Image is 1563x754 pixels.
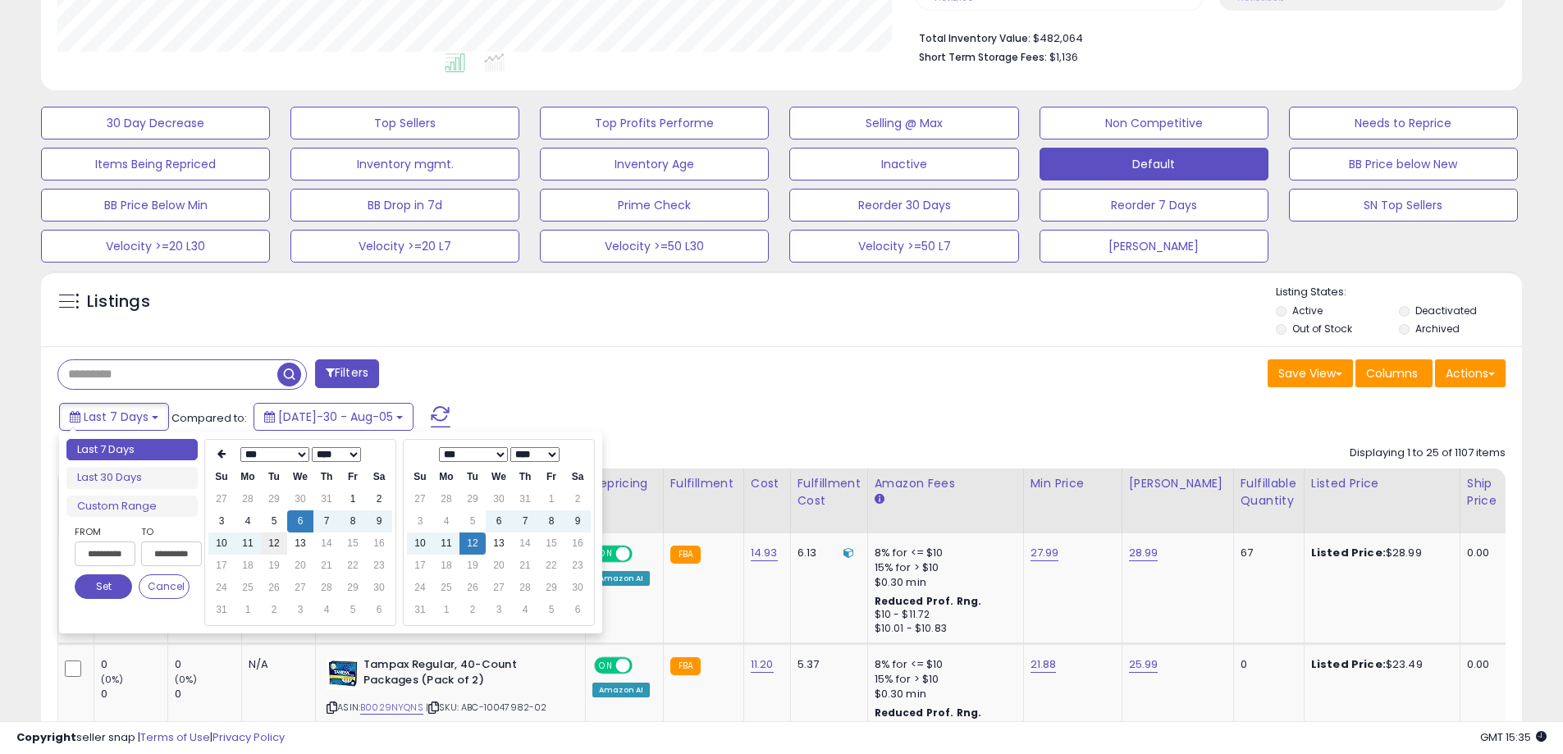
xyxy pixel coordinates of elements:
td: 3 [407,510,433,532]
div: 6.13 [797,546,855,560]
button: SN Top Sellers [1289,189,1518,222]
td: 19 [261,555,287,577]
button: BB Drop in 7d [290,189,519,222]
td: 23 [366,555,392,577]
div: 0.00 [1467,546,1494,560]
div: Repricing [592,475,656,492]
div: $23.49 [1311,657,1447,672]
td: 29 [261,488,287,510]
div: 0.00 [1467,657,1494,672]
li: Last 30 Days [66,467,198,489]
a: Privacy Policy [213,729,285,745]
td: 8 [538,510,564,532]
div: Fulfillment [670,475,737,492]
b: Tampax Regular, 40-Count Packages (Pack of 2) [363,657,563,692]
div: seller snap | | [16,730,285,746]
td: 22 [340,555,366,577]
span: 2025-08-13 15:35 GMT [1480,729,1547,745]
td: 26 [459,577,486,599]
small: Amazon Fees. [875,492,884,507]
td: 5 [340,599,366,621]
span: $1,136 [1049,49,1078,65]
td: 28 [433,488,459,510]
th: Sa [366,466,392,488]
td: 2 [564,488,591,510]
td: 3 [486,599,512,621]
div: Amazon Fees [875,475,1017,492]
label: Archived [1415,322,1460,336]
span: OFF [630,659,656,673]
div: N/A [249,657,303,672]
th: Th [313,466,340,488]
td: 26 [261,577,287,599]
button: Top Profits Performe [540,107,769,139]
button: Filters [315,359,379,388]
button: Non Competitive [1040,107,1268,139]
li: $482,064 [919,27,1493,47]
div: 67 [1241,546,1291,560]
div: Listed Price [1311,475,1453,492]
a: 11.20 [751,656,774,673]
td: 16 [564,532,591,555]
td: 19 [459,555,486,577]
small: FBA [670,657,701,675]
td: 14 [313,532,340,555]
div: Amazon AI [592,571,650,586]
div: ASIN: [327,657,573,733]
td: 6 [486,510,512,532]
td: 6 [564,599,591,621]
td: 10 [407,532,433,555]
td: 30 [287,488,313,510]
td: 17 [407,555,433,577]
td: 4 [512,599,538,621]
label: From [75,523,132,540]
div: 5.37 [797,657,855,672]
th: Mo [433,466,459,488]
td: 29 [340,577,366,599]
td: 11 [235,532,261,555]
td: 31 [313,488,340,510]
button: Needs to Reprice [1289,107,1518,139]
button: Inventory Age [540,148,769,181]
small: (0%) [175,673,198,686]
td: 24 [407,577,433,599]
th: Su [407,466,433,488]
div: Fulfillment Cost [797,475,861,510]
button: Velocity >=50 L7 [789,230,1018,263]
th: Tu [261,466,287,488]
th: Tu [459,466,486,488]
b: Listed Price: [1311,656,1386,672]
td: 11 [433,532,459,555]
button: Items Being Repriced [41,148,270,181]
td: 20 [287,555,313,577]
div: $0.30 min [875,575,1011,590]
a: Terms of Use [140,729,210,745]
li: Custom Range [66,496,198,518]
td: 24 [208,577,235,599]
button: Actions [1435,359,1506,387]
button: Default [1040,148,1268,181]
h5: Listings [87,290,150,313]
th: Su [208,466,235,488]
button: BB Price below New [1289,148,1518,181]
button: 30 Day Decrease [41,107,270,139]
td: 10 [208,532,235,555]
a: 14.93 [751,545,778,561]
div: Cost [751,475,784,492]
label: Active [1292,304,1323,318]
button: Reorder 30 Days [789,189,1018,222]
div: 0 [101,657,167,672]
td: 21 [512,555,538,577]
td: 27 [486,577,512,599]
td: 25 [433,577,459,599]
td: 8 [340,510,366,532]
td: 15 [340,532,366,555]
td: 1 [235,599,261,621]
td: 22 [538,555,564,577]
button: Velocity >=20 L30 [41,230,270,263]
button: Inactive [789,148,1018,181]
span: [DATE]-30 - Aug-05 [278,409,393,425]
div: 8% for <= $10 [875,546,1011,560]
a: 28.99 [1129,545,1159,561]
td: 1 [433,599,459,621]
